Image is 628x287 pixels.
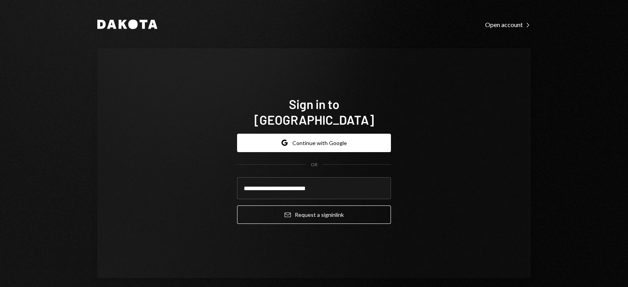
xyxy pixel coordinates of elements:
[237,134,391,152] button: Continue with Google
[237,96,391,127] h1: Sign in to [GEOGRAPHIC_DATA]
[311,162,318,168] div: OR
[485,20,531,29] a: Open account
[485,21,531,29] div: Open account
[237,205,391,224] button: Request a signinlink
